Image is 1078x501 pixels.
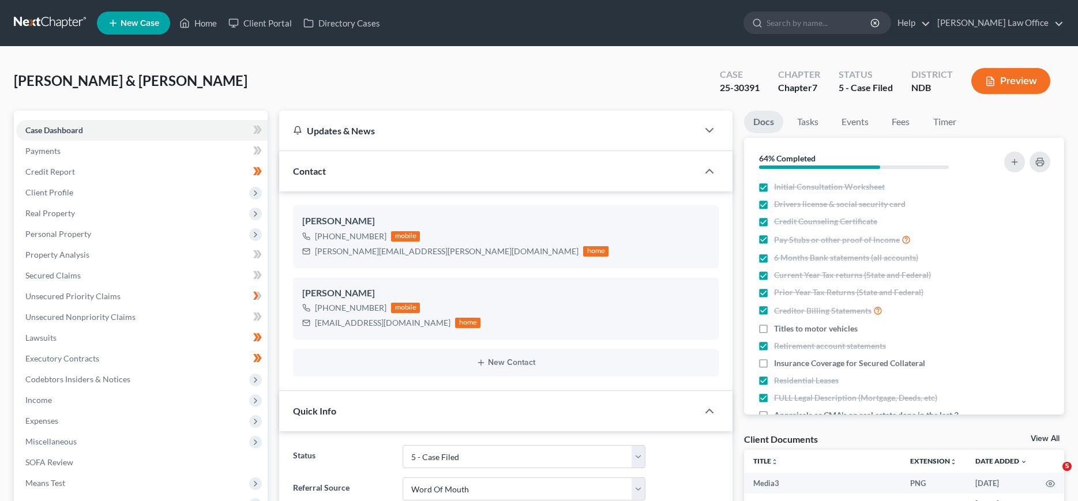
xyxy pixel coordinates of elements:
[25,436,77,446] span: Miscellaneous
[774,323,858,334] span: Titles to motor vehicles
[911,81,953,95] div: NDB
[293,125,683,137] div: Updates & News
[25,187,73,197] span: Client Profile
[950,458,957,465] i: unfold_more
[25,167,75,176] span: Credit Report
[302,287,709,300] div: [PERSON_NAME]
[25,457,73,467] span: SOFA Review
[25,125,83,135] span: Case Dashboard
[832,111,878,133] a: Events
[788,111,828,133] a: Tasks
[315,246,579,257] div: [PERSON_NAME][EMAIL_ADDRESS][PERSON_NAME][DOMAIN_NAME]
[287,477,396,500] label: Referral Source
[753,457,778,465] a: Titleunfold_more
[16,265,268,286] a: Secured Claims
[771,458,778,465] i: unfold_more
[839,81,893,95] div: 5 - Case Filed
[720,81,760,95] div: 25-30391
[25,478,65,488] span: Means Test
[774,357,925,369] span: Insurance Coverage for Secured Collateral
[121,19,159,28] span: New Case
[25,416,58,425] span: Expenses
[882,111,919,133] a: Fees
[774,234,900,246] span: Pay Stubs or other proof of Income
[25,353,99,363] span: Executory Contracts
[315,317,450,329] div: [EMAIL_ADDRESS][DOMAIN_NAME]
[924,111,966,133] a: Timer
[25,208,75,218] span: Real Property
[966,473,1036,494] td: [DATE]
[774,375,839,386] span: Residential Leases
[302,358,709,367] button: New Contact
[391,231,420,242] div: mobile
[16,244,268,265] a: Property Analysis
[778,68,820,81] div: Chapter
[298,13,386,33] a: Directory Cases
[774,252,918,263] span: 6 Months Bank statements (all accounts)
[302,214,709,228] div: [PERSON_NAME]
[839,68,893,81] div: Status
[25,333,57,342] span: Lawsuits
[767,12,872,33] input: Search by name...
[25,291,121,301] span: Unsecured Priority Claims
[293,405,336,416] span: Quick Info
[25,312,136,322] span: Unsecured Nonpriority Claims
[1062,462,1072,471] span: 5
[25,270,81,280] span: Secured Claims
[774,340,886,352] span: Retirement account statements
[16,120,268,141] a: Case Dashboard
[911,68,953,81] div: District
[315,231,386,242] div: [PHONE_NUMBER]
[25,250,89,259] span: Property Analysis
[25,229,91,239] span: Personal Property
[287,445,396,468] label: Status
[975,457,1027,465] a: Date Added expand_more
[1031,435,1060,443] a: View All
[25,146,61,156] span: Payments
[744,473,901,494] td: Media3
[901,473,966,494] td: PNG
[391,303,420,313] div: mobile
[774,198,906,210] span: Drivers license & social security card
[25,374,130,384] span: Codebtors Insiders & Notices
[16,141,268,161] a: Payments
[16,286,268,307] a: Unsecured Priority Claims
[744,433,818,445] div: Client Documents
[315,302,386,314] div: [PHONE_NUMBER]
[293,165,326,176] span: Contact
[774,305,872,317] span: Creditor Billing Statements
[774,216,877,227] span: Credit Counseling Certificate
[25,395,52,405] span: Income
[16,327,268,348] a: Lawsuits
[744,111,783,133] a: Docs
[812,82,817,93] span: 7
[455,318,480,328] div: home
[16,348,268,369] a: Executory Contracts
[892,13,930,33] a: Help
[759,153,816,163] strong: 64% Completed
[910,457,957,465] a: Extensionunfold_more
[778,81,820,95] div: Chapter
[720,68,760,81] div: Case
[16,161,268,182] a: Credit Report
[1039,462,1066,489] iframe: Intercom live chat
[774,409,974,432] span: Appraisals or CMA's on real estate done in the last 3 years OR required by attorney
[1020,458,1027,465] i: expand_more
[774,269,931,281] span: Current Year Tax returns (State and Federal)
[774,287,923,298] span: Prior Year Tax Returns (State and Federal)
[174,13,223,33] a: Home
[223,13,298,33] a: Client Portal
[14,72,247,89] span: [PERSON_NAME] & [PERSON_NAME]
[16,307,268,327] a: Unsecured Nonpriority Claims
[971,68,1050,94] button: Preview
[774,181,885,193] span: Initial Consultation Worksheet
[16,452,268,473] a: SOFA Review
[583,246,609,257] div: home
[774,392,937,404] span: FULL Legal Description (Mortgage, Deeds, etc)
[931,13,1064,33] a: [PERSON_NAME] Law Office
